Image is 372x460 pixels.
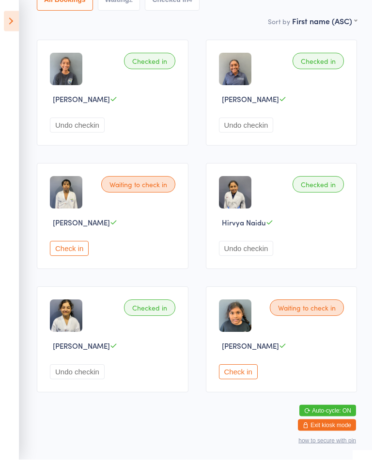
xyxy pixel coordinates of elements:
div: Checked in [293,53,344,70]
div: Checked in [293,177,344,193]
span: [PERSON_NAME] [53,341,110,351]
img: image1706767326.png [219,300,251,332]
img: image1747036087.png [219,177,251,209]
button: Undo checkin [219,118,274,133]
img: image1747039703.png [50,177,82,209]
button: how to secure with pin [298,437,356,444]
div: First name (ASC) [292,16,357,27]
button: Undo checkin [219,241,274,256]
button: Undo checkin [50,365,105,380]
img: image1747039418.png [50,300,82,332]
div: Checked in [124,53,175,70]
img: image1740635827.png [50,53,82,86]
span: [PERSON_NAME] [53,218,110,228]
label: Sort by [268,17,290,27]
div: Waiting to check in [101,177,175,193]
div: Checked in [124,300,175,316]
button: Exit kiosk mode [298,419,356,431]
span: [PERSON_NAME] [222,94,279,104]
button: Undo checkin [50,118,105,133]
button: Check in [50,241,89,256]
button: Check in [219,365,258,380]
span: [PERSON_NAME] [222,341,279,351]
img: image1740635650.png [219,53,251,86]
button: Auto-cycle: ON [299,405,356,416]
span: [PERSON_NAME] [53,94,110,104]
div: Waiting to check in [270,300,344,316]
span: Hirvya Naidu [222,218,266,228]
